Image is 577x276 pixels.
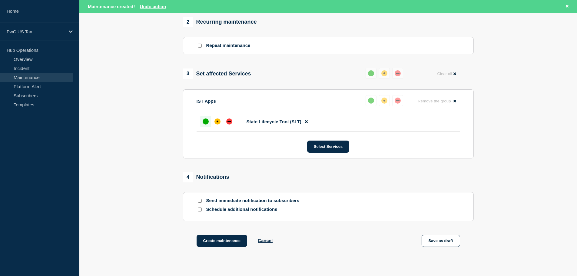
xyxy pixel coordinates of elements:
[183,17,193,27] span: 2
[418,99,451,103] span: Remove the group
[379,95,390,106] button: affected
[183,68,251,79] div: Set affected Services
[183,17,257,27] div: Recurring maintenance
[392,95,403,106] button: down
[368,70,374,76] div: up
[433,68,460,80] button: Clear all
[140,4,166,9] button: Undo action
[88,4,135,9] span: Maintenance created!
[7,29,65,34] p: PwC US Tax
[379,68,390,79] button: affected
[368,98,374,104] div: up
[381,70,387,76] div: affected
[206,43,250,48] p: Repeat maintenance
[247,119,301,124] span: State Lifecycle Tool (SLT)
[206,207,303,212] p: Schedule additional notifications
[183,172,229,182] div: Notifications
[198,199,202,203] input: Send immediate notification to subscribers
[422,235,460,247] button: Save as draft
[395,70,401,76] div: down
[307,141,349,153] button: Select Services
[198,208,202,211] input: Schedule additional notifications
[183,172,193,182] span: 4
[197,98,216,104] p: IST Apps
[214,118,221,125] div: affected
[366,95,376,106] button: up
[414,95,460,107] button: Remove the group
[366,68,376,79] button: up
[395,98,401,104] div: down
[197,235,247,247] button: Create maintenance
[198,44,202,48] input: Repeat maintenance
[226,118,232,125] div: down
[203,118,209,125] div: up
[392,68,403,79] button: down
[206,198,303,204] p: Send immediate notification to subscribers
[183,68,193,79] span: 3
[258,238,273,243] button: Cancel
[381,98,387,104] div: affected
